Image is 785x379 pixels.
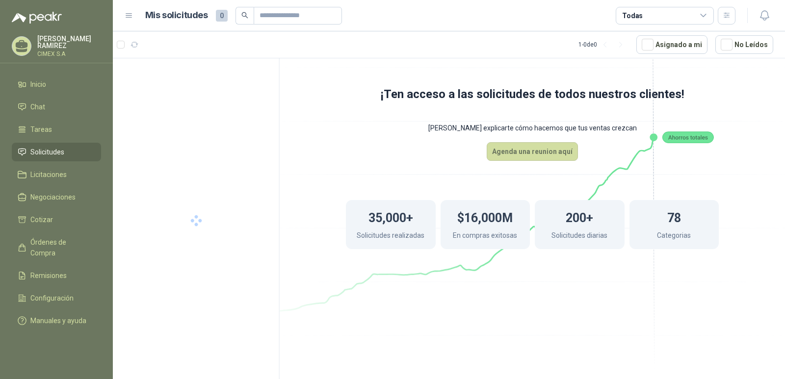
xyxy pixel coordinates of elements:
span: Chat [30,101,45,112]
p: CIMEX S.A [37,51,101,57]
h1: 35,000+ [368,206,413,227]
p: Solicitudes diarias [551,230,607,243]
h1: 78 [667,206,681,227]
span: Solicitudes [30,147,64,157]
button: No Leídos [715,35,773,54]
p: Categorias [657,230,691,243]
h1: $16,000M [457,206,513,227]
img: Logo peakr [12,12,62,24]
span: Configuración [30,293,74,303]
span: 0 [216,10,228,22]
a: Tareas [12,120,101,139]
a: Órdenes de Compra [12,233,101,262]
a: Inicio [12,75,101,94]
a: Cotizar [12,210,101,229]
span: search [241,12,248,19]
a: Manuales y ayuda [12,311,101,330]
a: Licitaciones [12,165,101,184]
span: Remisiones [30,270,67,281]
span: Tareas [30,124,52,135]
a: Chat [12,98,101,116]
h1: Mis solicitudes [145,8,208,23]
span: Cotizar [30,214,53,225]
span: Inicio [30,79,46,90]
div: Todas [622,10,643,21]
a: Negociaciones [12,188,101,206]
button: Asignado a mi [636,35,707,54]
span: Negociaciones [30,192,76,202]
p: Solicitudes realizadas [357,230,424,243]
span: Licitaciones [30,169,67,180]
a: Remisiones [12,266,101,285]
a: Solicitudes [12,143,101,161]
span: Manuales y ayuda [30,315,86,326]
p: En compras exitosas [453,230,517,243]
button: Agenda una reunion aquí [487,142,578,161]
p: [PERSON_NAME] RAMIREZ [37,35,101,49]
h1: 200+ [566,206,593,227]
div: 1 - 0 de 0 [578,37,628,52]
a: Configuración [12,289,101,307]
span: Órdenes de Compra [30,237,92,258]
